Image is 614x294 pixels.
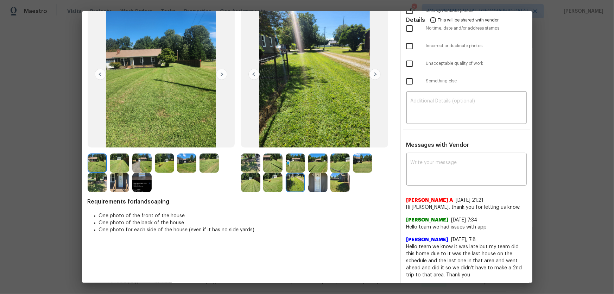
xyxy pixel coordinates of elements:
[426,78,527,84] span: Something else
[406,224,527,231] span: Hello team we had issues with app
[401,55,532,73] div: Unacceptable quality of work
[401,37,532,55] div: Incorrect or duplicate photos
[99,212,394,219] li: One photo of the front of the house
[456,198,484,203] span: [DATE] 21:21
[426,25,527,31] span: No time, date and/or address stamps
[99,219,394,226] li: One photo of the back of the house
[406,204,527,211] span: Hi [PERSON_NAME], thank you for letting us know.
[426,43,527,49] span: Incorrect or duplicate photos
[438,11,499,28] span: This will be shared with vendor
[406,236,449,243] span: [PERSON_NAME]
[248,69,260,80] img: left-chevron-button-url
[406,197,453,204] span: [PERSON_NAME] A
[406,11,425,28] span: Details
[406,243,527,279] span: Hello team we know it was late but my team did this home due to it was the last house on the sche...
[406,142,469,148] span: Messages with Vendor
[401,20,532,37] div: No time, date and/or address stamps
[369,69,381,80] img: right-chevron-button-url
[216,69,227,80] img: right-chevron-button-url
[95,69,106,80] img: left-chevron-button-url
[88,198,394,205] span: Requirements for landscaping
[406,217,449,224] span: [PERSON_NAME]
[426,61,527,67] span: Unacceptable quality of work
[401,73,532,90] div: Something else
[451,237,476,242] span: [DATE], 7:8
[99,226,394,233] li: One photo for each side of the house (even if it has no side yards)
[451,218,478,223] span: [DATE] 7:34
